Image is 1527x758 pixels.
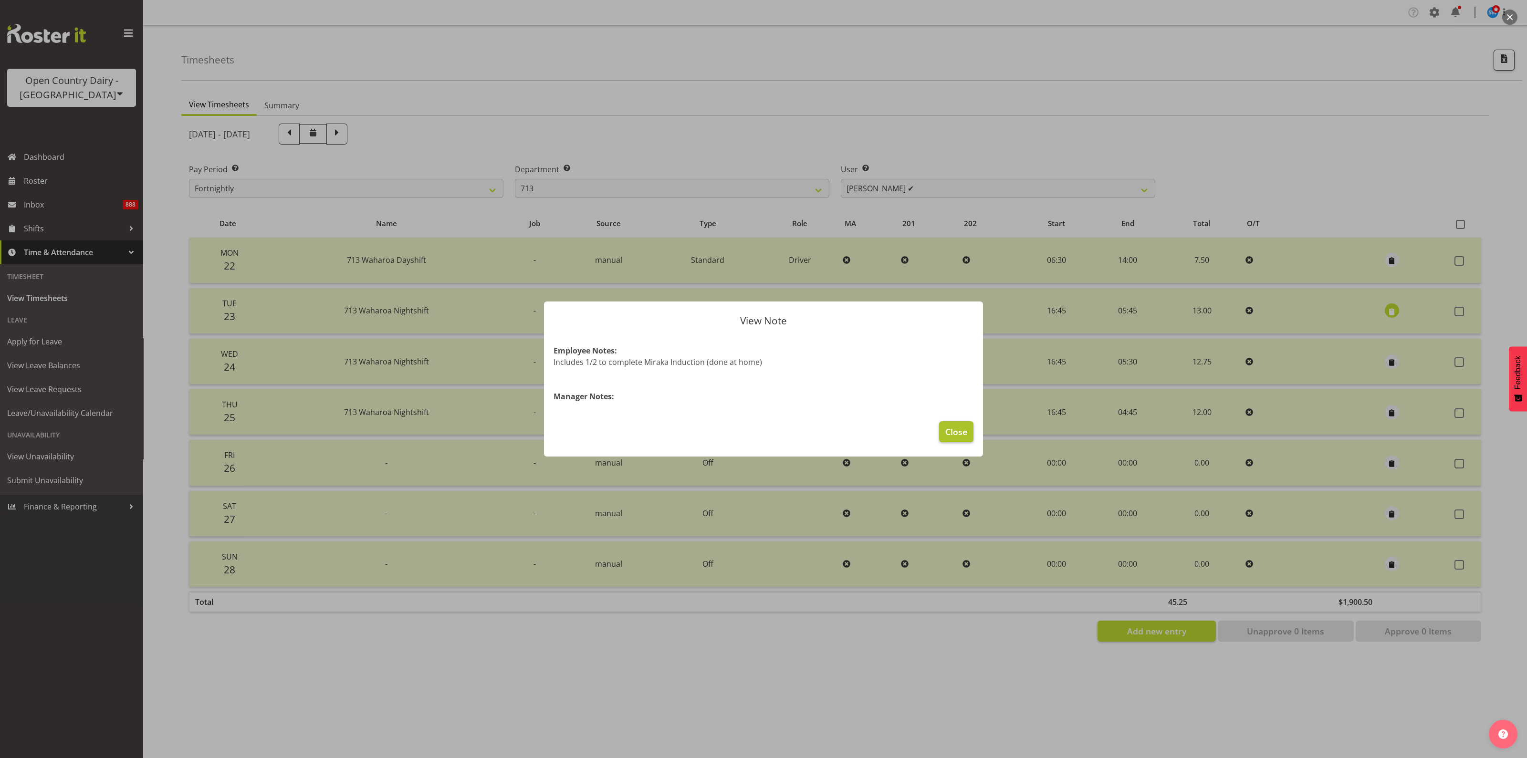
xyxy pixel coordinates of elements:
[554,391,973,402] h4: Manager Notes:
[1509,346,1527,411] button: Feedback - Show survey
[554,356,973,368] p: Includes 1/2 to complete Miraka Induction (done at home)
[1514,356,1522,389] span: Feedback
[554,316,973,326] p: View Note
[945,426,967,438] span: Close
[939,421,973,442] button: Close
[554,345,973,356] h4: Employee Notes:
[1498,729,1508,739] img: help-xxl-2.png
